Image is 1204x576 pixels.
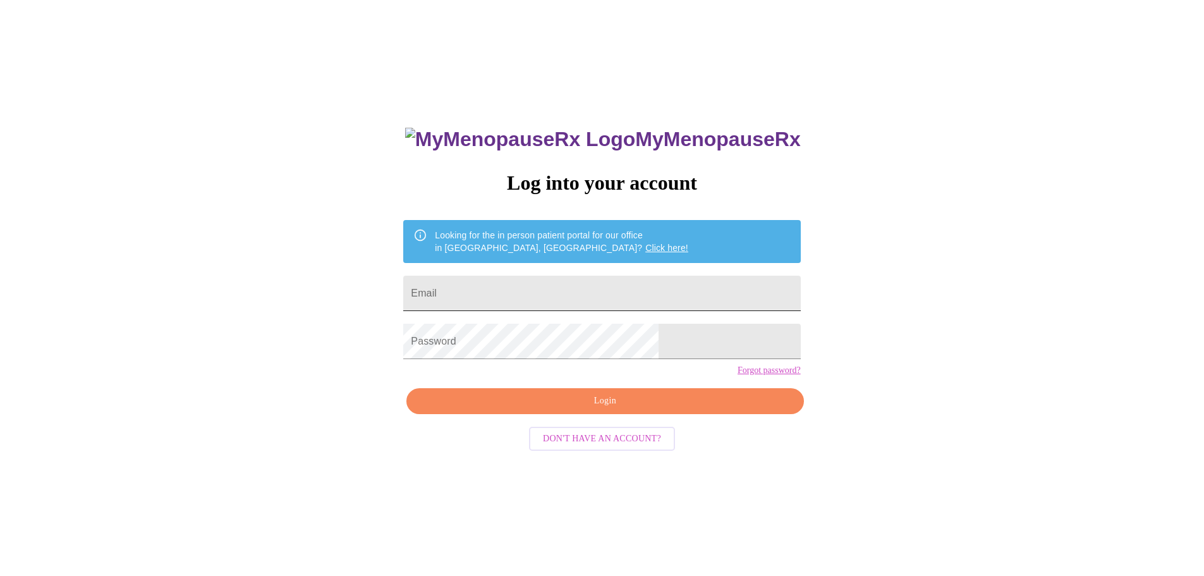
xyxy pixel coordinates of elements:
div: Looking for the in person patient portal for our office in [GEOGRAPHIC_DATA], [GEOGRAPHIC_DATA]? [435,224,688,259]
img: MyMenopauseRx Logo [405,128,635,151]
h3: MyMenopauseRx [405,128,801,151]
span: Login [421,393,789,409]
a: Forgot password? [738,365,801,376]
a: Don't have an account? [526,432,678,443]
button: Login [406,388,803,414]
h3: Log into your account [403,171,800,195]
a: Click here! [645,243,688,253]
span: Don't have an account? [543,431,661,447]
button: Don't have an account? [529,427,675,451]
